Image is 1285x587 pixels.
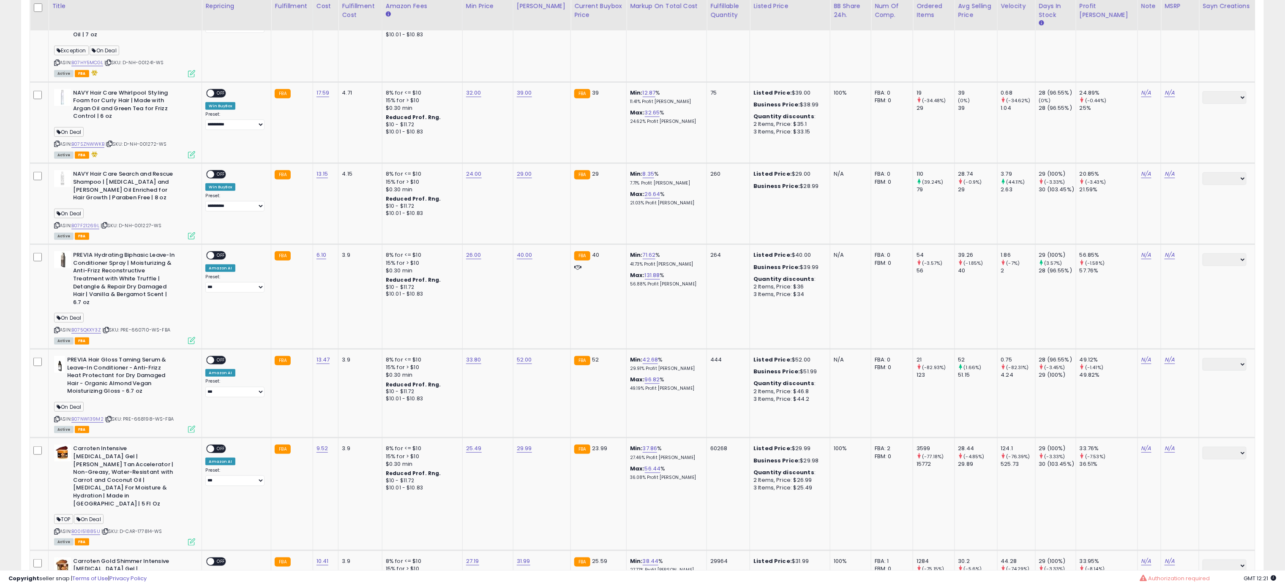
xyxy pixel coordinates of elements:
[205,111,265,130] div: Preset:
[386,356,456,364] div: 8% for <= $10
[753,89,824,97] div: $39.00
[917,267,954,274] div: 56
[630,170,700,186] div: %
[643,170,655,178] a: 8.35
[1080,170,1138,178] div: 20.85%
[386,267,456,274] div: $0.30 min
[592,170,599,178] span: 29
[275,89,290,98] small: FBA
[215,357,228,364] span: OFF
[630,170,643,178] b: Min:
[205,183,235,191] div: Win BuyBox
[1001,251,1035,259] div: 1.86
[630,376,700,391] div: %
[710,170,743,178] div: 260
[386,195,441,202] b: Reduced Prof. Rng.
[753,367,800,375] b: Business Price:
[1039,19,1044,27] small: Days In Stock.
[316,251,327,259] a: 6.10
[630,444,643,452] b: Min:
[753,251,824,259] div: $40.00
[75,426,89,433] span: FBA
[630,109,700,125] div: %
[917,89,954,97] div: 19
[1007,364,1029,371] small: (-82.31%)
[316,170,328,178] a: 13.15
[875,170,906,178] div: FBA: 0
[630,366,700,372] p: 29.91% Profit [PERSON_NAME]
[386,364,456,371] div: 15% for > $10
[753,101,800,109] b: Business Price:
[342,89,376,97] div: 4.71
[386,31,456,38] div: $10.01 - $10.83
[630,180,700,186] p: 7.71% Profit [PERSON_NAME]
[1165,557,1175,565] a: N/A
[574,2,623,19] div: Current Buybox Price
[753,395,824,403] div: 3 Items, Price: $44.2
[753,101,824,109] div: $38.99
[630,251,643,259] b: Min:
[630,99,700,105] p: 11.41% Profit [PERSON_NAME]
[89,151,98,157] i: hazardous material
[834,251,865,259] div: N/A
[1001,89,1035,97] div: 0.68
[54,89,195,158] div: ASIN:
[917,170,954,178] div: 110
[1203,2,1252,11] div: Sayn Creations
[54,89,71,106] img: 31l5KkftaCL._SL40_.jpg
[105,416,174,422] span: | SKU: PRE-668198-WS-FBA
[1039,2,1072,19] div: Days In Stock
[54,170,71,187] img: 31ivshu7p3L._SL40_.jpg
[1080,251,1138,259] div: 56.85%
[54,313,84,323] span: On Deal
[630,200,700,206] p: 21.03% Profit [PERSON_NAME]
[1080,89,1138,97] div: 24.89%
[753,264,824,271] div: $39.99
[275,2,309,11] div: Fulfillment
[316,444,328,453] a: 9.52
[54,127,84,137] span: On Deal
[958,104,997,112] div: 39
[1039,251,1076,259] div: 29 (100%)
[54,445,71,462] img: 41TBAKBDSOL._SL40_.jpg
[1001,267,1035,274] div: 2
[466,557,479,565] a: 27.19
[54,402,84,412] span: On Deal
[645,271,660,280] a: 131.88
[753,2,827,11] div: Listed Price
[466,89,481,97] a: 32.00
[1141,356,1151,364] a: N/A
[517,170,532,178] a: 29.00
[386,259,456,267] div: 15% for > $10
[1080,371,1138,379] div: 49.82%
[643,89,656,97] a: 12.87
[1141,170,1151,178] a: N/A
[1085,364,1103,371] small: (-1.41%)
[517,2,567,11] div: [PERSON_NAME]
[753,379,814,387] b: Quantity discounts
[630,2,703,11] div: Markup on Total Cost
[875,178,906,186] div: FBM: 0
[630,261,700,267] p: 41.73% Profit [PERSON_NAME]
[1001,170,1035,178] div: 3.79
[342,170,376,178] div: 4.15
[574,356,590,365] small: FBA
[75,70,89,77] span: FBA
[54,557,71,574] img: 41Ze8-PCp9L._SL40_.jpg
[54,70,74,77] span: All listings currently available for purchase on Amazon
[630,251,700,267] div: %
[73,251,176,308] b: PREVIA Hydrating Biphasic Leave-In Conditioner Spray | Moisturizing & Anti-Frizz Reconstructive T...
[101,222,162,229] span: | SKU: D-NH-001227-WS
[834,170,865,178] div: N/A
[964,364,982,371] small: (1.66%)
[316,557,329,565] a: 10.41
[753,356,824,364] div: $52.00
[1141,444,1151,453] a: N/A
[1165,251,1175,259] a: N/A
[958,371,997,379] div: 51.15
[54,251,71,268] img: 21sRd8pEZJL._SL40_.jpg
[71,141,104,148] a: B07SZNWWKB
[1045,260,1062,266] small: (3.57%)
[958,251,997,259] div: 39.26
[753,368,824,375] div: $51.99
